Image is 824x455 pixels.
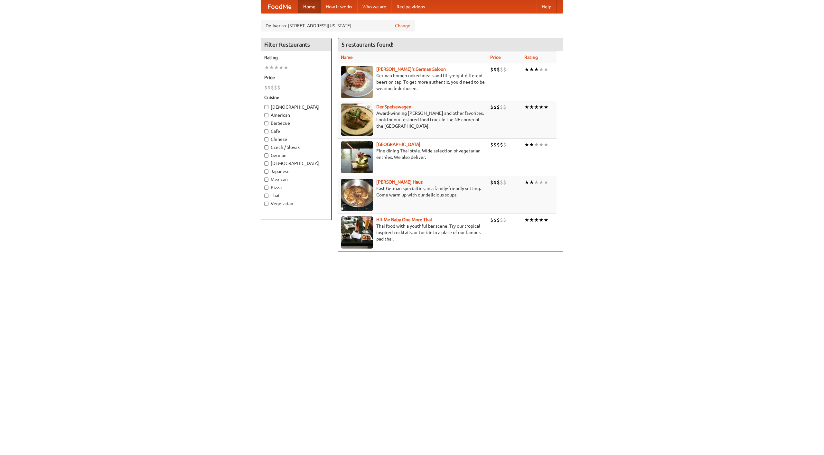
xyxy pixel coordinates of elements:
li: $ [500,179,503,186]
li: ★ [274,64,279,71]
input: Mexican [264,177,268,182]
img: satay.jpg [341,141,373,173]
label: [DEMOGRAPHIC_DATA] [264,104,328,110]
li: ★ [544,179,548,186]
input: Thai [264,194,268,198]
label: Cafe [264,128,328,134]
a: Home [298,0,321,13]
li: $ [497,104,500,111]
a: Hit Me Baby One More Thai [376,217,432,222]
li: $ [267,84,271,91]
li: $ [493,216,497,223]
li: $ [500,104,503,111]
li: $ [493,104,497,111]
p: German home-cooked meals and fifty-eight different beers on tap. To get more authentic, you'd nee... [341,72,485,92]
li: ★ [534,104,539,111]
a: [PERSON_NAME]'s German Saloon [376,67,446,72]
li: $ [493,66,497,73]
li: ★ [544,104,548,111]
a: Rating [524,55,538,60]
li: ★ [539,104,544,111]
li: ★ [529,216,534,223]
label: [DEMOGRAPHIC_DATA] [264,160,328,167]
input: Vegetarian [264,202,268,206]
li: $ [503,179,506,186]
h5: Price [264,74,328,81]
h4: Filter Restaurants [261,38,331,51]
li: ★ [264,64,269,71]
li: ★ [524,141,529,148]
li: ★ [524,216,529,223]
img: babythai.jpg [341,216,373,249]
input: [DEMOGRAPHIC_DATA] [264,161,268,166]
li: ★ [534,216,539,223]
input: Barbecue [264,121,268,125]
li: $ [493,141,497,148]
li: $ [497,66,500,73]
li: $ [490,66,493,73]
li: ★ [524,66,529,73]
label: Japanese [264,168,328,175]
label: German [264,152,328,159]
li: ★ [539,179,544,186]
label: Chinese [264,136,328,142]
a: Change [395,23,410,29]
li: ★ [544,141,548,148]
a: Der Speisewagen [376,104,411,109]
li: ★ [269,64,274,71]
input: Pizza [264,186,268,190]
h5: Rating [264,54,328,61]
a: [PERSON_NAME] Haus [376,179,423,185]
li: $ [497,216,500,223]
div: Deliver to: [STREET_ADDRESS][US_STATE] [261,20,415,32]
li: ★ [529,66,534,73]
li: $ [500,216,503,223]
a: Recipe videos [391,0,430,13]
h5: Cuisine [264,94,328,101]
ng-pluralize: 5 restaurants found! [342,41,394,48]
label: Czech / Slovak [264,144,328,150]
li: ★ [284,64,288,71]
li: ★ [529,179,534,186]
li: ★ [534,66,539,73]
label: Barbecue [264,120,328,126]
img: esthers.jpg [341,66,373,98]
li: ★ [539,216,544,223]
li: $ [493,179,497,186]
p: Thai food with a youthful bar scene. Try our tropical inspired cocktails, or tuck into a plate of... [341,223,485,242]
li: $ [490,216,493,223]
li: ★ [539,66,544,73]
input: American [264,113,268,117]
li: $ [490,141,493,148]
li: ★ [529,141,534,148]
li: ★ [529,104,534,111]
a: [GEOGRAPHIC_DATA] [376,142,420,147]
li: ★ [544,66,548,73]
li: $ [500,141,503,148]
li: $ [503,141,506,148]
li: ★ [539,141,544,148]
p: Award-winning [PERSON_NAME] and other favorites. Look for our restored food truck in the NE corne... [341,110,485,129]
li: $ [490,104,493,111]
li: ★ [279,64,284,71]
img: kohlhaus.jpg [341,179,373,211]
li: $ [500,66,503,73]
label: Thai [264,192,328,199]
img: speisewagen.jpg [341,104,373,136]
label: Pizza [264,184,328,191]
li: $ [274,84,277,91]
li: $ [277,84,280,91]
input: German [264,153,268,158]
li: $ [503,104,506,111]
li: $ [503,66,506,73]
a: Who we are [357,0,391,13]
a: Help [537,0,557,13]
label: American [264,112,328,118]
p: Fine dining Thai-style. Wide selection of vegetarian entrées. We also deliver. [341,148,485,160]
li: $ [497,179,500,186]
